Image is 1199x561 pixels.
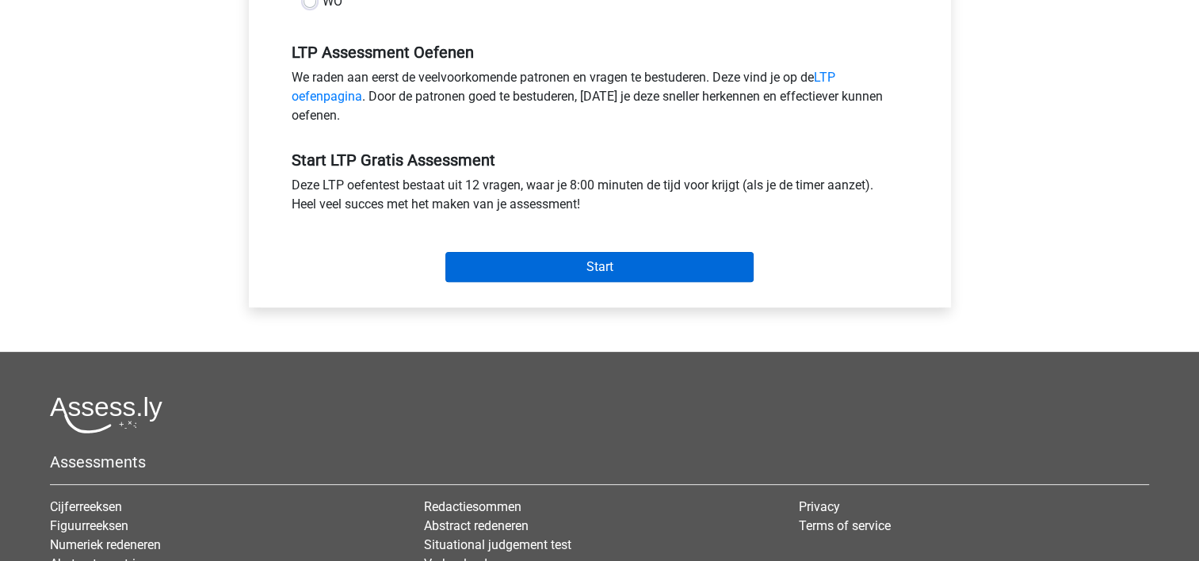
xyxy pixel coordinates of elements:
h5: Start LTP Gratis Assessment [292,151,908,170]
img: Assessly logo [50,396,162,433]
input: Start [445,252,754,282]
a: Abstract redeneren [424,518,529,533]
a: Figuurreeksen [50,518,128,533]
a: Redactiesommen [424,499,521,514]
div: We raden aan eerst de veelvoorkomende patronen en vragen te bestuderen. Deze vind je op de . Door... [280,68,920,132]
a: Terms of service [799,518,891,533]
div: Deze LTP oefentest bestaat uit 12 vragen, waar je 8:00 minuten de tijd voor krijgt (als je de tim... [280,176,920,220]
h5: LTP Assessment Oefenen [292,43,908,62]
a: Privacy [799,499,840,514]
a: Situational judgement test [424,537,571,552]
a: Numeriek redeneren [50,537,161,552]
a: Cijferreeksen [50,499,122,514]
h5: Assessments [50,452,1149,471]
